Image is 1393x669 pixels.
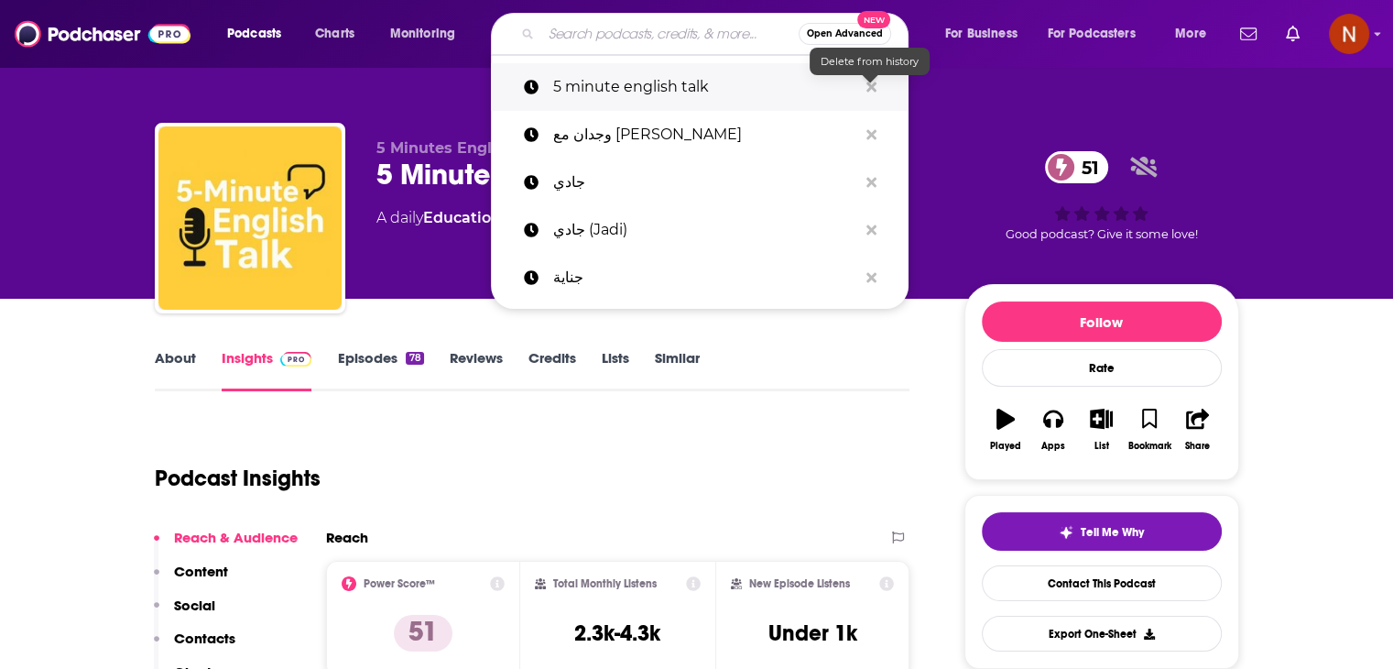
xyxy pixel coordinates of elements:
p: جناية [553,254,857,302]
a: Show notifications dropdown [1233,18,1264,49]
img: Podchaser Pro [280,352,312,367]
img: 5 Minute English Talk [158,126,342,310]
button: Follow [982,302,1222,342]
p: Social [174,597,215,614]
a: Education [423,209,501,226]
a: Lists [602,349,629,391]
img: tell me why sparkle [1059,525,1073,540]
div: Share [1185,441,1210,452]
a: About [155,349,196,391]
div: Played [990,441,1021,452]
a: InsightsPodchaser Pro [222,349,312,391]
a: وجدان مع [PERSON_NAME] [491,111,909,159]
div: A daily podcast [376,207,675,229]
p: وجدان مع أسامة بن نجيفان [553,111,857,159]
span: Podcasts [227,21,281,47]
p: Content [174,563,228,580]
h2: Total Monthly Listens [553,577,657,590]
span: Monitoring [390,21,455,47]
div: Apps [1041,441,1065,452]
button: Bookmark [1126,397,1173,463]
p: 5 minute english talk [553,63,857,111]
img: Podchaser - Follow, Share and Rate Podcasts [15,16,190,51]
button: Export One-Sheet [982,616,1222,652]
button: Apps [1029,397,1077,463]
a: Episodes78 [337,349,423,391]
button: Content [154,563,228,597]
button: tell me why sparkleTell Me Why [982,512,1222,551]
h3: 2.3k-4.3k [574,620,660,647]
button: Contacts [154,630,235,664]
img: User Profile [1329,14,1369,54]
p: Reach & Audience [174,529,298,546]
p: Contacts [174,630,235,647]
span: For Business [945,21,1018,47]
div: Search podcasts, credits, & more... [508,13,926,55]
h2: Power Score™ [364,577,435,590]
button: Social [154,597,215,631]
button: Played [982,397,1029,463]
a: جادي [491,159,909,206]
button: open menu [377,19,479,49]
a: Similar [655,349,700,391]
p: جادي [553,159,857,206]
a: Charts [303,19,365,49]
button: Reach & Audience [154,529,298,563]
h1: Podcast Insights [155,465,321,492]
span: Open Advanced [807,29,883,38]
a: 5 minute english talk [491,63,909,111]
button: Share [1173,397,1221,463]
span: Logged in as AdelNBM [1329,14,1369,54]
span: Charts [315,21,354,47]
a: Reviews [450,349,503,391]
a: Contact This Podcast [982,565,1222,601]
span: For Podcasters [1048,21,1136,47]
div: List [1094,441,1109,452]
button: Show profile menu [1329,14,1369,54]
div: Delete from history [810,48,930,75]
button: open menu [1036,19,1162,49]
button: List [1077,397,1125,463]
span: 5 Minutes English Talk [376,139,552,157]
a: Show notifications dropdown [1279,18,1307,49]
h2: Reach [326,529,368,546]
a: 51 [1045,151,1108,183]
a: Credits [528,349,576,391]
button: open menu [214,19,305,49]
span: New [857,11,890,28]
p: 51 [394,615,452,652]
div: 51Good podcast? Give it some love! [964,139,1239,253]
p: جادي (Jadi) [553,206,857,254]
a: جناية [491,254,909,302]
span: More [1175,21,1206,47]
a: جادي (Jadi) [491,206,909,254]
input: Search podcasts, credits, & more... [541,19,799,49]
button: open menu [1162,19,1229,49]
span: Tell Me Why [1081,525,1144,540]
div: Rate [982,349,1222,387]
h2: New Episode Listens [749,577,850,590]
span: 51 [1063,151,1108,183]
h3: Under 1k [768,620,857,647]
button: open menu [932,19,1040,49]
div: Bookmark [1127,441,1170,452]
div: 78 [406,352,423,365]
span: Good podcast? Give it some love! [1006,227,1198,241]
button: Open AdvancedNew [799,23,891,45]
